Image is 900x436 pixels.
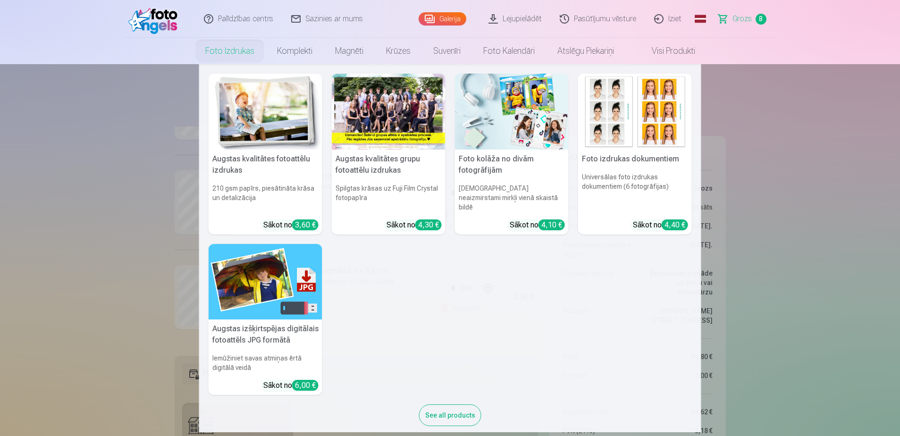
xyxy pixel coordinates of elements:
[455,150,569,180] h5: Foto kolāža no divām fotogrāfijām
[455,74,569,150] img: Foto kolāža no divām fotogrāfijām
[422,38,472,64] a: Suvenīri
[209,74,322,150] img: Augstas kvalitātes fotoattēlu izdrukas
[578,168,692,216] h6: Universālas foto izdrukas dokumentiem (6 fotogrāfijas)
[510,219,565,231] div: Sākot no
[455,74,569,235] a: Foto kolāža no divām fotogrāfijāmFoto kolāža no divām fotogrāfijām[DEMOGRAPHIC_DATA] neaizmirstam...
[578,150,692,168] h5: Foto izdrukas dokumentiem
[332,150,446,180] h5: Augstas kvalitātes grupu fotoattēlu izdrukas
[209,244,322,320] img: Augstas izšķirtspējas digitālais fotoattēls JPG formātā
[209,319,322,350] h5: Augstas izšķirtspējas digitālais fotoattēls JPG formātā
[625,38,707,64] a: Visi produkti
[419,12,466,25] a: Galerija
[194,38,266,64] a: Foto izdrukas
[263,380,319,391] div: Sākot no
[732,13,752,25] span: Grozs
[266,38,324,64] a: Komplekti
[578,74,692,235] a: Foto izdrukas dokumentiemFoto izdrukas dokumentiemUniversālas foto izdrukas dokumentiem (6 fotogr...
[419,410,481,419] a: See all products
[292,219,319,230] div: 3,60 €
[415,219,442,230] div: 4,30 €
[662,219,688,230] div: 4,40 €
[292,380,319,391] div: 6,00 €
[209,244,322,395] a: Augstas izšķirtspējas digitālais fotoattēls JPG formātāAugstas izšķirtspējas digitālais fotoattēl...
[128,4,183,34] img: /fa1
[209,180,322,216] h6: 210 gsm papīrs, piesātināta krāsa un detalizācija
[332,180,446,216] h6: Spilgtas krāsas uz Fuji Film Crystal fotopapīra
[375,38,422,64] a: Krūzes
[546,38,625,64] a: Atslēgu piekariņi
[756,14,766,25] span: 8
[419,404,481,426] div: See all products
[455,180,569,216] h6: [DEMOGRAPHIC_DATA] neaizmirstami mirkļi vienā skaistā bildē
[209,350,322,376] h6: Iemūžiniet savas atmiņas ērtā digitālā veidā
[263,219,319,231] div: Sākot no
[538,219,565,230] div: 4,10 €
[324,38,375,64] a: Magnēti
[209,150,322,180] h5: Augstas kvalitātes fotoattēlu izdrukas
[578,74,692,150] img: Foto izdrukas dokumentiem
[332,74,446,235] a: Augstas kvalitātes grupu fotoattēlu izdrukasSpilgtas krāsas uz Fuji Film Crystal fotopapīraSākot ...
[633,219,688,231] div: Sākot no
[209,74,322,235] a: Augstas kvalitātes fotoattēlu izdrukasAugstas kvalitātes fotoattēlu izdrukas210 gsm papīrs, piesā...
[387,219,442,231] div: Sākot no
[472,38,546,64] a: Foto kalendāri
